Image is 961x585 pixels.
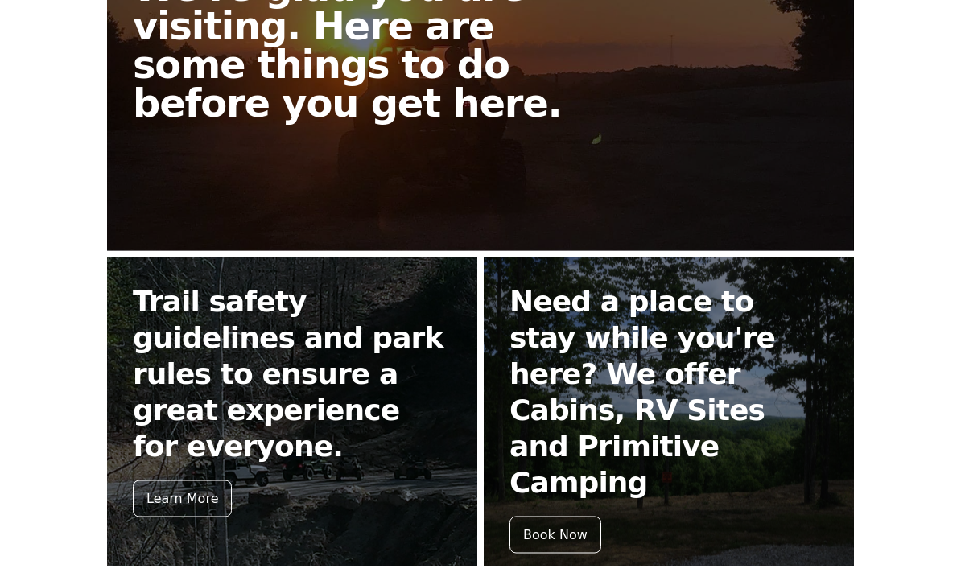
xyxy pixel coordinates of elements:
a: Trail safety guidelines and park rules to ensure a great experience for everyone. Learn More [107,257,477,566]
div: Learn More [133,480,232,517]
div: Book Now [509,517,601,554]
a: Need a place to stay while you're here? We offer Cabins, RV Sites and Primitive Camping Book Now [484,257,854,566]
h2: Need a place to stay while you're here? We offer Cabins, RV Sites and Primitive Camping [509,283,828,501]
h2: Trail safety guidelines and park rules to ensure a great experience for everyone. [133,283,452,464]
